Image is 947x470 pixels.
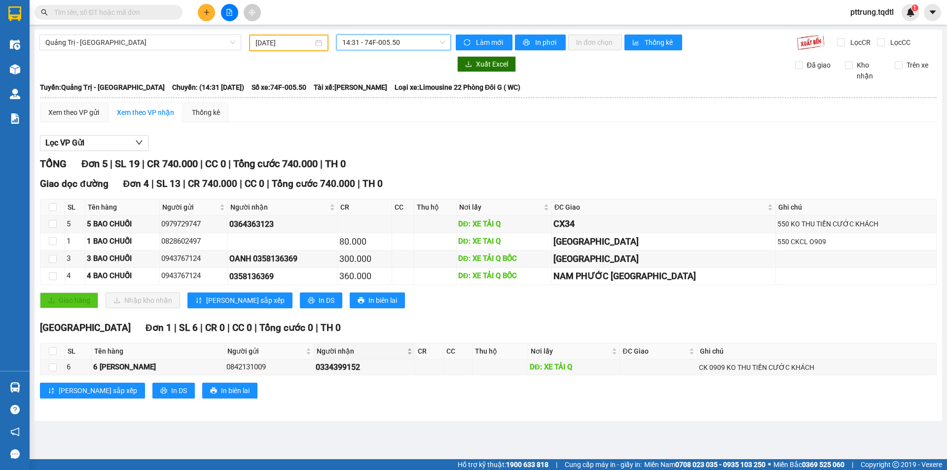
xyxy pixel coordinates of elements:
div: [GEOGRAPHIC_DATA] [553,235,774,249]
span: printer [358,297,364,305]
div: 5 BAO CHUỐI [87,218,157,230]
span: | [174,322,177,333]
div: 300.000 [339,252,391,266]
span: 1 [913,4,916,11]
img: logo-vxr [8,6,21,21]
strong: 0708 023 035 - 0935 103 250 [675,461,765,469]
span: Hỗ trợ kỹ thuật: [458,459,548,470]
span: Đơn 1 [146,322,172,333]
span: copyright [892,461,899,468]
button: Lọc VP Gửi [40,135,148,151]
span: Đơn 5 [81,158,108,170]
span: CC 0 [245,178,264,189]
span: [PERSON_NAME] sắp xếp [206,295,285,306]
div: Thống kê [192,107,220,118]
span: | [267,178,269,189]
span: | [200,322,203,333]
div: 0358136369 [229,270,336,283]
span: message [10,449,20,459]
div: 0943767124 [161,270,226,282]
button: printerIn phơi [515,35,566,50]
div: 1 BAO CHUỐI [87,236,157,248]
th: Tên hàng [92,343,224,360]
button: bar-chartThống kê [624,35,682,50]
span: | [151,178,154,189]
span: | [142,158,145,170]
button: printerIn biên lai [350,292,405,308]
div: 6 [PERSON_NAME] [93,362,222,373]
span: notification [10,427,20,436]
button: caret-down [924,4,941,21]
button: file-add [221,4,238,21]
div: DĐ: XE TAI Q [458,236,550,248]
span: Xuất Excel [476,59,508,70]
span: Đơn 4 [123,178,149,189]
span: [PERSON_NAME] sắp xếp [59,385,137,396]
span: Miền Nam [644,459,765,470]
span: Nơi lấy [459,202,542,213]
div: 0842131009 [226,362,312,373]
div: 0828602497 [161,236,226,248]
span: pttrung.tqdtl [842,6,902,18]
span: | [852,459,853,470]
b: Tuyến: Quảng Trị - [GEOGRAPHIC_DATA] [40,83,165,91]
span: | [110,158,112,170]
div: 0364363123 [229,218,336,230]
div: 3 BAO CHUỐI [87,253,157,265]
th: SL [65,199,85,216]
div: DĐ: XE TẢI Q BỐC [458,270,550,282]
div: 6 [67,362,90,373]
span: Nơi lấy [531,346,610,357]
span: In DS [319,295,334,306]
span: sort-ascending [195,297,202,305]
th: Tên hàng [85,199,159,216]
span: In DS [171,385,187,396]
th: Ghi chú [697,343,936,360]
img: warehouse-icon [10,39,20,50]
span: In biên lai [368,295,397,306]
div: 80.000 [339,235,391,249]
span: [GEOGRAPHIC_DATA] [40,322,131,333]
span: Tổng cước 0 [259,322,313,333]
span: CC 0 [205,158,226,170]
button: uploadGiao hàng [40,292,98,308]
th: Thu hộ [473,343,528,360]
div: 0334399152 [316,361,413,373]
button: printerIn DS [152,383,195,398]
span: Đã giao [803,60,835,71]
img: warehouse-icon [10,382,20,393]
span: Người nhận [317,346,405,357]
span: Thống kê [645,37,674,48]
span: SL 19 [115,158,140,170]
span: | [240,178,242,189]
div: [GEOGRAPHIC_DATA] [553,252,774,266]
span: CR 740.000 [188,178,237,189]
span: CC 0 [232,322,252,333]
span: TỔNG [40,158,67,170]
span: printer [523,39,531,47]
span: sync [464,39,472,47]
span: 14:31 - 74F-005.50 [342,35,445,50]
span: | [556,459,557,470]
img: icon-new-feature [906,8,915,17]
strong: 0369 525 060 [802,461,844,469]
span: Người nhận [230,202,328,213]
span: down [135,139,143,146]
div: CX34 [553,217,774,231]
button: aim [244,4,261,21]
th: SL [65,343,92,360]
span: SL 6 [179,322,198,333]
span: Số xe: 74F-005.50 [252,82,306,93]
th: CR [338,199,393,216]
span: | [255,322,257,333]
span: CR 0 [205,322,225,333]
span: Tài xế: [PERSON_NAME] [314,82,387,93]
span: Tổng cước 740.000 [233,158,318,170]
div: 550 KO THU TIỀN CƯỚC KHÁCH [777,218,935,229]
span: Quảng Trị - Đà Lạt [45,35,235,50]
span: question-circle [10,405,20,414]
div: 3 [67,253,83,265]
span: aim [249,9,255,16]
span: download [465,61,472,69]
span: Trên xe [903,60,932,71]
